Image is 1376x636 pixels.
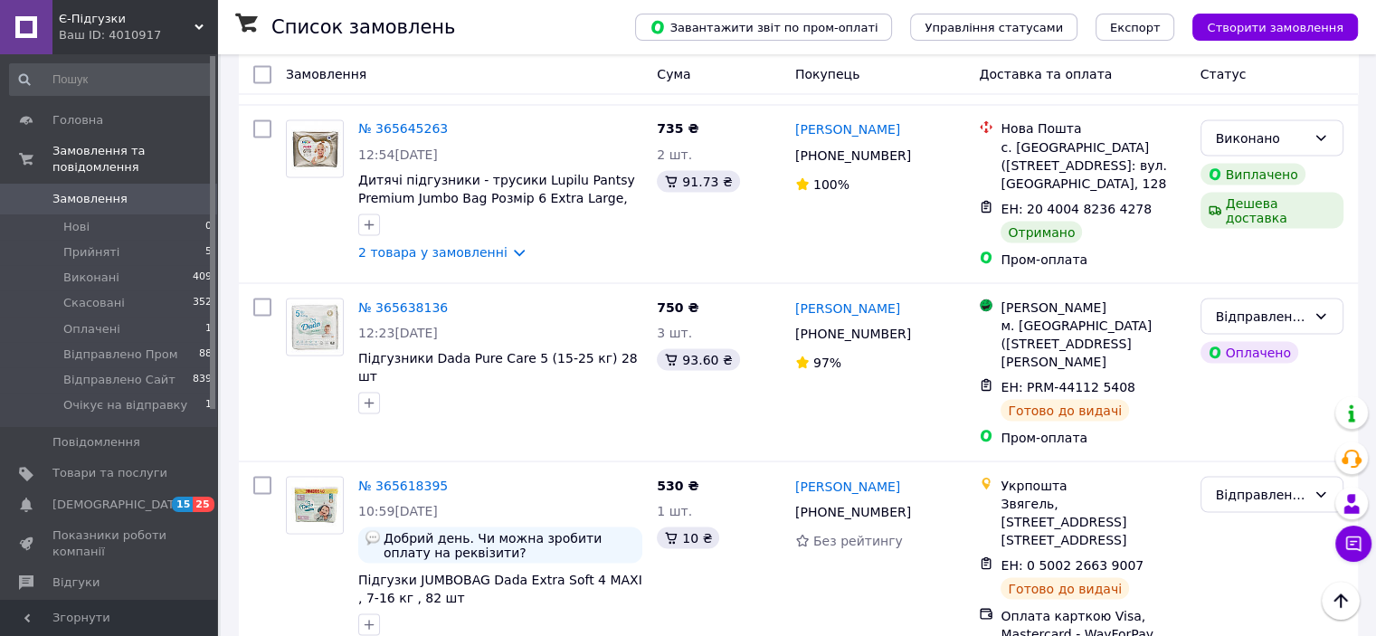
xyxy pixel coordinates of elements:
[910,14,1077,41] button: Управління статусами
[1216,128,1306,147] div: Виконано
[59,27,217,43] div: Ваш ID: 4010917
[52,574,100,591] span: Відгуки
[205,244,212,261] span: 5
[199,346,212,363] span: 88
[1001,494,1185,548] div: Звягель, [STREET_ADDRESS] [STREET_ADDRESS]
[979,67,1112,81] span: Доставка та оплата
[63,321,120,337] span: Оплачені
[657,147,692,161] span: 2 шт.
[657,67,690,81] span: Cума
[657,299,698,314] span: 750 ₴
[287,299,343,355] img: Фото товару
[52,465,167,481] span: Товари та послуги
[172,497,193,512] span: 15
[52,191,128,207] span: Замовлення
[635,14,892,41] button: Завантажити звіт по пром-оплаті
[205,397,212,413] span: 1
[1001,201,1152,215] span: ЕН: 20 4004 8236 4278
[792,320,915,346] div: [PHONE_NUMBER]
[63,295,125,311] span: Скасовані
[358,299,448,314] a: № 365638136
[193,270,212,286] span: 409
[795,299,900,317] a: [PERSON_NAME]
[1001,250,1185,268] div: Пром-оплата
[1200,341,1298,363] div: Оплачено
[1001,221,1082,242] div: Отримано
[1001,379,1134,394] span: ЕН: PRM-44112 5408
[63,244,119,261] span: Прийняті
[205,321,212,337] span: 1
[205,219,212,235] span: 0
[1001,119,1185,138] div: Нова Пошта
[286,298,344,356] a: Фото товару
[63,270,119,286] span: Виконані
[657,503,692,517] span: 1 шт.
[1192,14,1358,41] button: Створити замовлення
[1096,14,1175,41] button: Експорт
[795,477,900,495] a: [PERSON_NAME]
[63,372,176,388] span: Відправлено Сайт
[59,11,195,27] span: Є-Підгузки
[1001,557,1144,572] span: ЕН: 0 5002 2663 9007
[1207,21,1343,34] span: Створити замовлення
[657,527,719,548] div: 10 ₴
[1322,582,1360,620] button: Наверх
[657,325,692,339] span: 3 шт.
[1001,428,1185,446] div: Пром-оплата
[795,67,859,81] span: Покупець
[792,142,915,167] div: [PHONE_NUMBER]
[52,434,140,451] span: Повідомлення
[63,397,187,413] span: Очікує на відправку
[63,219,90,235] span: Нові
[813,176,849,191] span: 100%
[1110,21,1161,34] span: Експорт
[358,172,635,223] a: Дитячі підгузники - трусики Lupilu Pantsy Premium Jumbo Bag Розмір 6 Extra Large, 15+ кг, 32 шт
[1001,138,1185,192] div: с. [GEOGRAPHIC_DATA] ([STREET_ADDRESS]: вул. [GEOGRAPHIC_DATA], 128
[792,498,915,524] div: [PHONE_NUMBER]
[358,147,438,161] span: 12:54[DATE]
[657,348,739,370] div: 93.60 ₴
[52,497,186,513] span: [DEMOGRAPHIC_DATA]
[358,478,448,492] a: № 365618395
[287,120,343,176] img: Фото товару
[1001,316,1185,370] div: м. [GEOGRAPHIC_DATA] ([STREET_ADDRESS][PERSON_NAME]
[925,21,1063,34] span: Управління статусами
[1200,67,1247,81] span: Статус
[1200,192,1343,228] div: Дешева доставка
[1216,484,1306,504] div: Відправлено Сайт
[1216,306,1306,326] div: Відправлено Пром
[286,67,366,81] span: Замовлення
[1001,476,1185,494] div: Укрпошта
[650,19,878,35] span: Завантажити звіт по пром-оплаті
[358,503,438,517] span: 10:59[DATE]
[271,16,455,38] h1: Список замовлень
[52,112,103,128] span: Головна
[9,63,214,96] input: Пошук
[813,355,841,369] span: 97%
[795,120,900,138] a: [PERSON_NAME]
[358,350,638,383] a: Підгузники Dada Pure Care 5 (15-25 кг) 28 шт
[1001,399,1129,421] div: Готово до видачі
[358,121,448,136] a: № 365645263
[193,372,212,388] span: 839
[1335,526,1371,562] button: Чат з покупцем
[52,143,217,176] span: Замовлення та повідомлення
[1174,19,1358,33] a: Створити замовлення
[1200,163,1305,185] div: Виплачено
[63,346,178,363] span: Відправлено Пром
[358,325,438,339] span: 12:23[DATE]
[193,497,214,512] span: 25
[1001,577,1129,599] div: Готово до видачі
[1001,298,1185,316] div: [PERSON_NAME]
[384,530,635,559] span: Добрий день. Чи можна зробити оплату на реквізити?
[365,530,380,545] img: :speech_balloon:
[286,119,344,177] a: Фото товару
[358,572,642,604] a: Підгузки JUMBOBAG Dada Extra Soft 4 MAXI , 7-16 кг , 82 шт
[657,170,739,192] div: 91.73 ₴
[287,477,343,533] img: Фото товару
[286,476,344,534] a: Фото товару
[813,533,903,547] span: Без рейтингу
